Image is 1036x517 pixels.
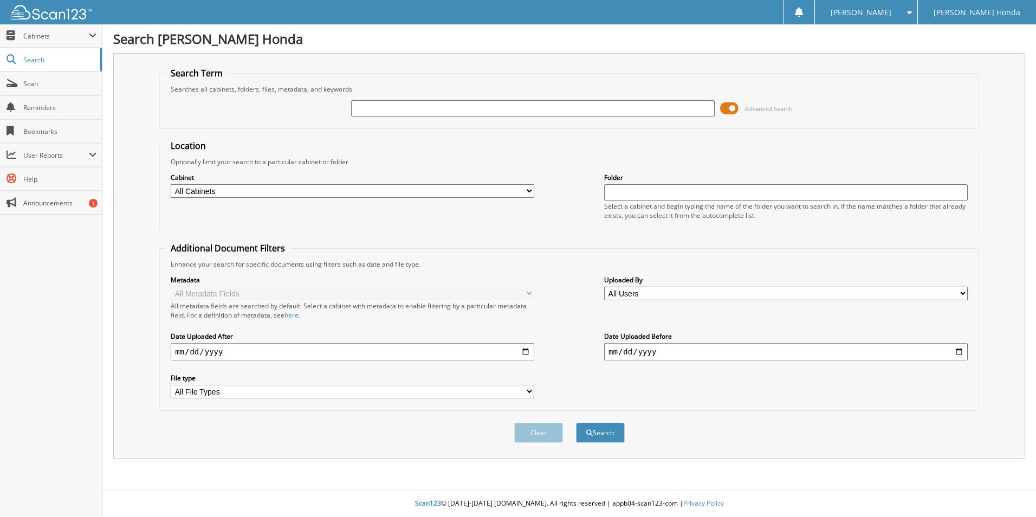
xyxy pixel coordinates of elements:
[284,311,299,320] a: here
[415,499,441,508] span: Scan123
[165,67,228,79] legend: Search Term
[604,332,968,341] label: Date Uploaded Before
[165,85,973,94] div: Searches all cabinets, folders, files, metadata, and keywords
[23,55,95,64] span: Search
[171,343,534,360] input: start
[604,275,968,285] label: Uploaded By
[23,79,96,88] span: Scan
[171,275,534,285] label: Metadata
[165,140,211,152] legend: Location
[23,127,96,136] span: Bookmarks
[113,30,1025,48] h1: Search [PERSON_NAME] Honda
[89,199,98,208] div: 1
[604,343,968,360] input: end
[604,202,968,220] div: Select a cabinet and begin typing the name of the folder you want to search in. If the name match...
[23,31,89,41] span: Cabinets
[102,490,1036,517] div: © [DATE]-[DATE] [DOMAIN_NAME]. All rights reserved | appb04-scan123-com |
[23,198,96,208] span: Announcements
[165,260,973,269] div: Enhance your search for specific documents using filters such as date and file type.
[11,5,92,20] img: scan123-logo-white.svg
[744,105,793,113] span: Advanced Search
[171,173,534,182] label: Cabinet
[23,151,89,160] span: User Reports
[604,173,968,182] label: Folder
[831,9,891,16] span: [PERSON_NAME]
[171,332,534,341] label: Date Uploaded After
[576,423,625,443] button: Search
[934,9,1020,16] span: [PERSON_NAME] Honda
[165,157,973,166] div: Optionally limit your search to a particular cabinet or folder
[683,499,724,508] a: Privacy Policy
[171,373,534,383] label: File type
[23,103,96,112] span: Reminders
[171,301,534,320] div: All metadata fields are searched by default. Select a cabinet with metadata to enable filtering b...
[23,175,96,184] span: Help
[514,423,563,443] button: Clear
[165,242,290,254] legend: Additional Document Filters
